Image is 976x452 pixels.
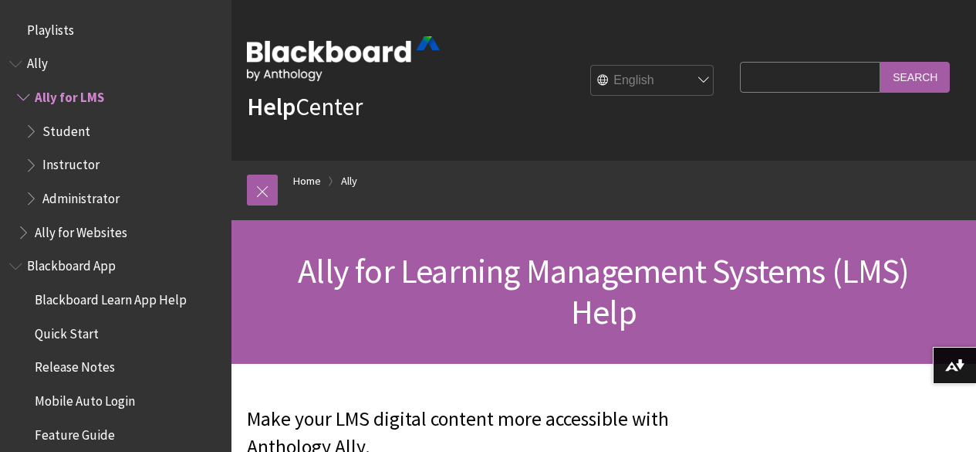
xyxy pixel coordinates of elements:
span: Release Notes [35,355,115,376]
strong: Help [247,91,296,122]
span: Administrator [42,185,120,206]
span: Ally for Learning Management Systems (LMS) Help [298,250,909,333]
span: Feature Guide [35,422,115,443]
nav: Book outline for Playlists [9,17,222,43]
span: Playlists [27,17,74,38]
img: Blackboard by Anthology [247,36,440,81]
span: Ally [27,51,48,72]
select: Site Language Selector [591,66,714,97]
a: HelpCenter [247,91,363,122]
span: Ally for Websites [35,219,127,240]
span: Instructor [42,152,100,173]
nav: Book outline for Anthology Ally Help [9,51,222,246]
a: Home [293,172,321,191]
span: Blackboard App [27,253,116,274]
span: Quick Start [35,321,99,342]
span: Mobile Auto Login [35,388,135,409]
input: Search [880,62,950,92]
a: Ally [341,172,357,191]
span: Blackboard Learn App Help [35,287,187,308]
span: Ally for LMS [35,84,104,105]
span: Student [42,118,90,139]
